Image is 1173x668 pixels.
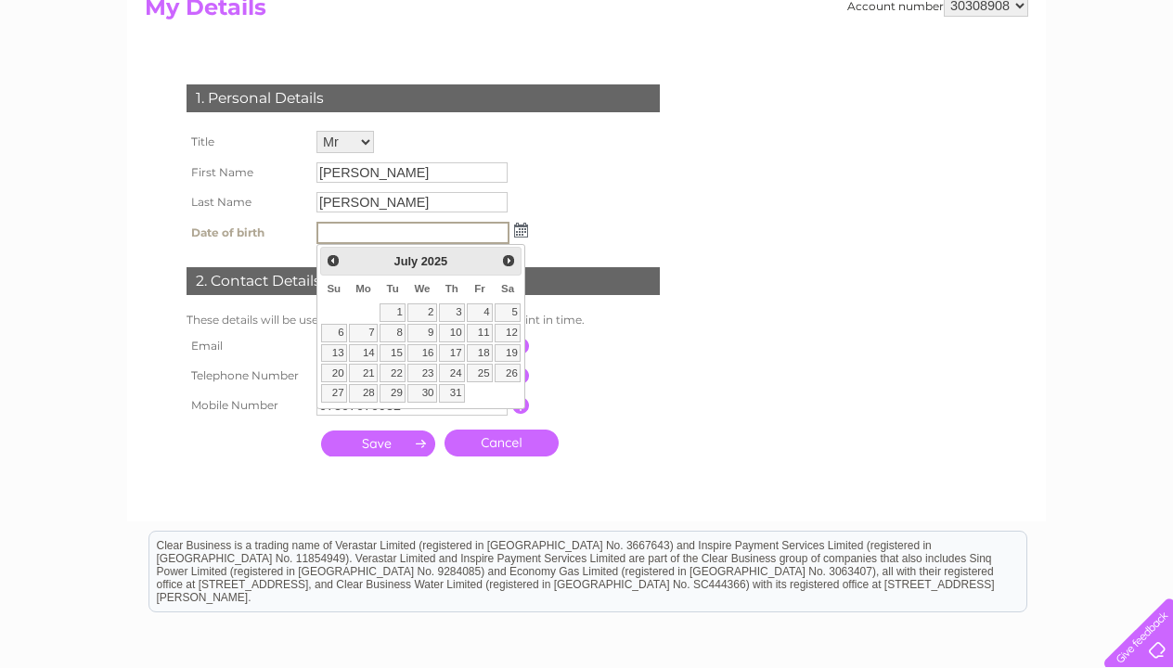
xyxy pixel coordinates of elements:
[467,344,493,363] a: 18
[945,79,1000,93] a: Telecoms
[380,324,406,342] a: 8
[414,283,430,294] span: Wednesday
[407,364,437,382] a: 23
[501,283,514,294] span: Saturday
[355,283,371,294] span: Monday
[439,324,465,342] a: 10
[327,283,341,294] span: Sunday
[349,344,378,363] a: 14
[182,391,312,420] th: Mobile Number
[407,324,437,342] a: 9
[495,344,521,363] a: 19
[386,283,398,294] span: Tuesday
[495,324,521,342] a: 12
[321,324,347,342] a: 6
[187,84,660,112] div: 1. Personal Details
[445,430,559,456] a: Cancel
[321,364,347,382] a: 20
[323,250,344,271] a: Prev
[421,254,447,268] span: 2025
[182,187,312,217] th: Last Name
[407,344,437,363] a: 16
[514,223,528,238] img: ...
[380,344,406,363] a: 15
[182,331,312,361] th: Email
[182,309,664,331] td: These details will be used if we need to contact you at any point in time.
[1112,79,1155,93] a: Log out
[182,361,312,391] th: Telephone Number
[439,384,465,403] a: 31
[445,283,458,294] span: Thursday
[467,364,493,382] a: 25
[380,303,406,322] a: 1
[349,384,378,403] a: 28
[187,267,660,295] div: 2. Contact Details
[1050,79,1095,93] a: Contact
[439,303,465,322] a: 3
[467,303,493,322] a: 4
[182,158,312,187] th: First Name
[149,10,1026,90] div: Clear Business is a trading name of Verastar Limited (registered in [GEOGRAPHIC_DATA] No. 3667643...
[321,384,347,403] a: 27
[407,303,437,322] a: 2
[439,364,465,382] a: 24
[182,217,312,249] th: Date of birth
[380,384,406,403] a: 29
[182,126,312,158] th: Title
[823,9,951,32] a: 0333 014 3131
[439,344,465,363] a: 17
[495,303,521,322] a: 5
[380,364,406,382] a: 22
[349,324,378,342] a: 7
[407,384,437,403] a: 30
[497,250,519,271] a: Next
[1012,79,1038,93] a: Blog
[349,364,378,382] a: 21
[41,48,135,105] img: logo.png
[893,79,934,93] a: Energy
[474,283,485,294] span: Friday
[495,364,521,382] a: 26
[326,253,341,268] span: Prev
[321,430,435,456] input: Submit
[501,253,516,268] span: Next
[846,79,882,93] a: Water
[321,344,347,363] a: 13
[467,324,493,342] a: 11
[394,254,419,268] span: July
